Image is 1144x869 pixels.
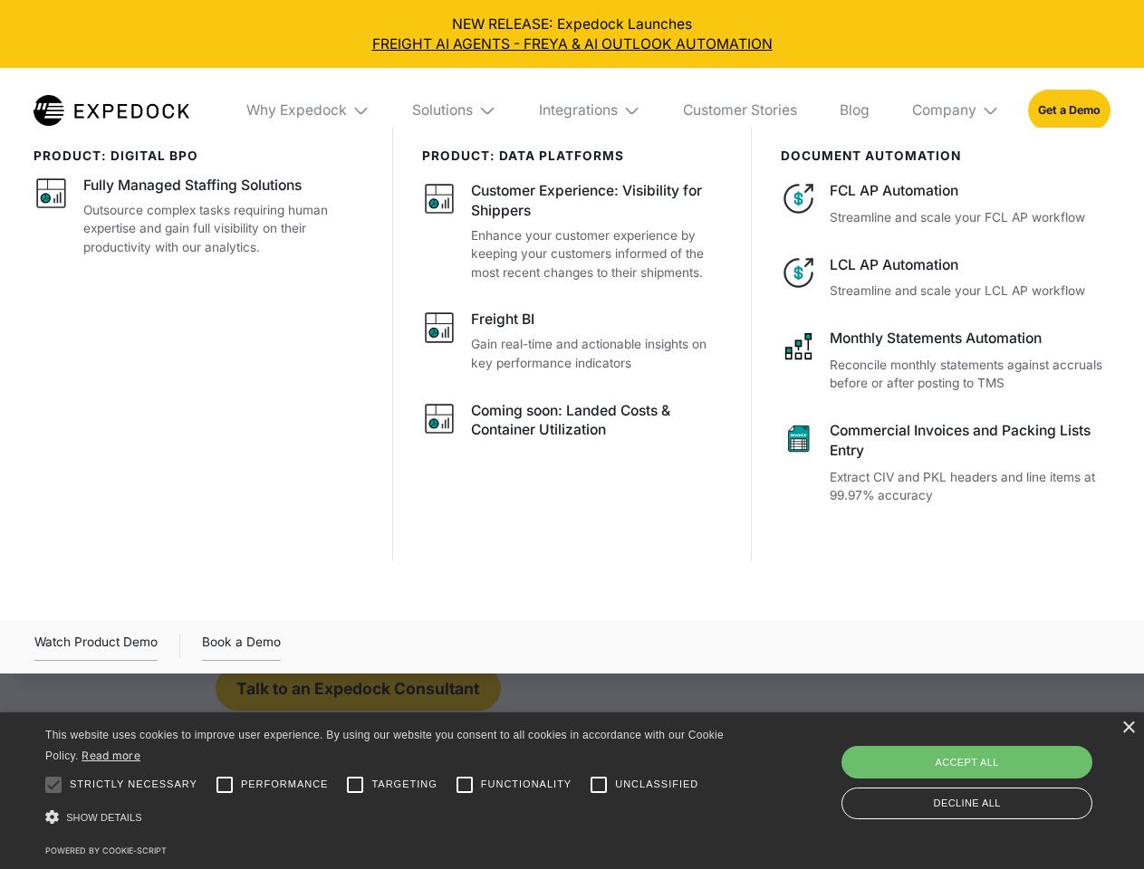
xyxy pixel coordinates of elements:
a: Book a Demo [202,632,281,661]
p: Enhance your customer experience by keeping your customers informed of the most recent changes to... [471,226,723,282]
a: LCL AP AutomationStreamline and scale your LCL AP workflow [781,255,1110,301]
a: Blog [825,68,883,153]
a: Freight BIGain real-time and actionable insights on key performance indicators [422,310,724,372]
a: Customer Stories [668,68,811,153]
p: Reconcile monthly statements against accruals before or after posting to TMS [830,356,1110,393]
a: Commercial Invoices and Packing Lists EntryExtract CIV and PKL headers and line items at 99.97% a... [781,421,1110,505]
div: Monthly Statements Automation [830,329,1110,349]
div: Integrations [539,101,618,119]
div: Freight BI [471,310,534,329]
a: FREIGHT AI AGENTS - FREYA & AI OUTLOOK AUTOMATION [14,34,1130,54]
p: Gain real-time and actionable insights on key performance indicators [471,335,723,372]
span: This website uses cookies to improve user experience. By using our website you consent to all coo... [45,729,724,762]
span: Targeting [371,777,437,792]
div: Solutions [399,68,511,153]
a: Read more [82,749,140,762]
div: Company [912,101,976,119]
p: Outsource complex tasks requiring human expertise and gain full visibility on their productivity ... [83,201,364,257]
a: Customer Experience: Visibility for ShippersEnhance your customer experience by keeping your cust... [422,181,724,282]
p: Streamline and scale your FCL AP workflow [830,208,1110,227]
div: document automation [781,148,1110,163]
a: Coming soon: Landed Costs & Container Utilization [422,401,724,446]
div: Why Expedock [232,68,384,153]
a: Get a Demo [1028,90,1110,130]
div: Fully Managed Staffing Solutions [83,176,302,196]
span: Strictly necessary [70,777,197,792]
div: Integrations [524,68,655,153]
a: Fully Managed Staffing SolutionsOutsource complex tasks requiring human expertise and gain full v... [34,176,364,256]
div: LCL AP Automation [830,255,1110,275]
div: PRODUCT: data platforms [422,148,724,163]
div: Coming soon: Landed Costs & Container Utilization [471,401,723,441]
div: Watch Product Demo [34,632,158,661]
a: Monthly Statements AutomationReconcile monthly statements against accruals before or after postin... [781,329,1110,393]
span: Performance [241,777,329,792]
a: open lightbox [34,632,158,661]
a: Powered by cookie-script [45,845,167,855]
div: Commercial Invoices and Packing Lists Entry [830,421,1110,461]
div: Why Expedock [246,101,347,119]
div: Customer Experience: Visibility for Shippers [471,181,723,221]
div: Company [898,68,1014,153]
div: NEW RELEASE: Expedock Launches [14,14,1130,54]
div: Solutions [412,101,473,119]
a: FCL AP AutomationStreamline and scale your FCL AP workflow [781,181,1110,226]
div: product: digital bpo [34,148,364,163]
span: Show details [66,812,142,823]
iframe: Chat Widget [842,673,1144,869]
p: Extract CIV and PKL headers and line items at 99.97% accuracy [830,468,1110,505]
div: FCL AP Automation [830,181,1110,201]
div: Show details [45,806,730,830]
p: Streamline and scale your LCL AP workflow [830,282,1110,301]
span: Functionality [481,777,572,792]
span: Unclassified [615,777,698,792]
